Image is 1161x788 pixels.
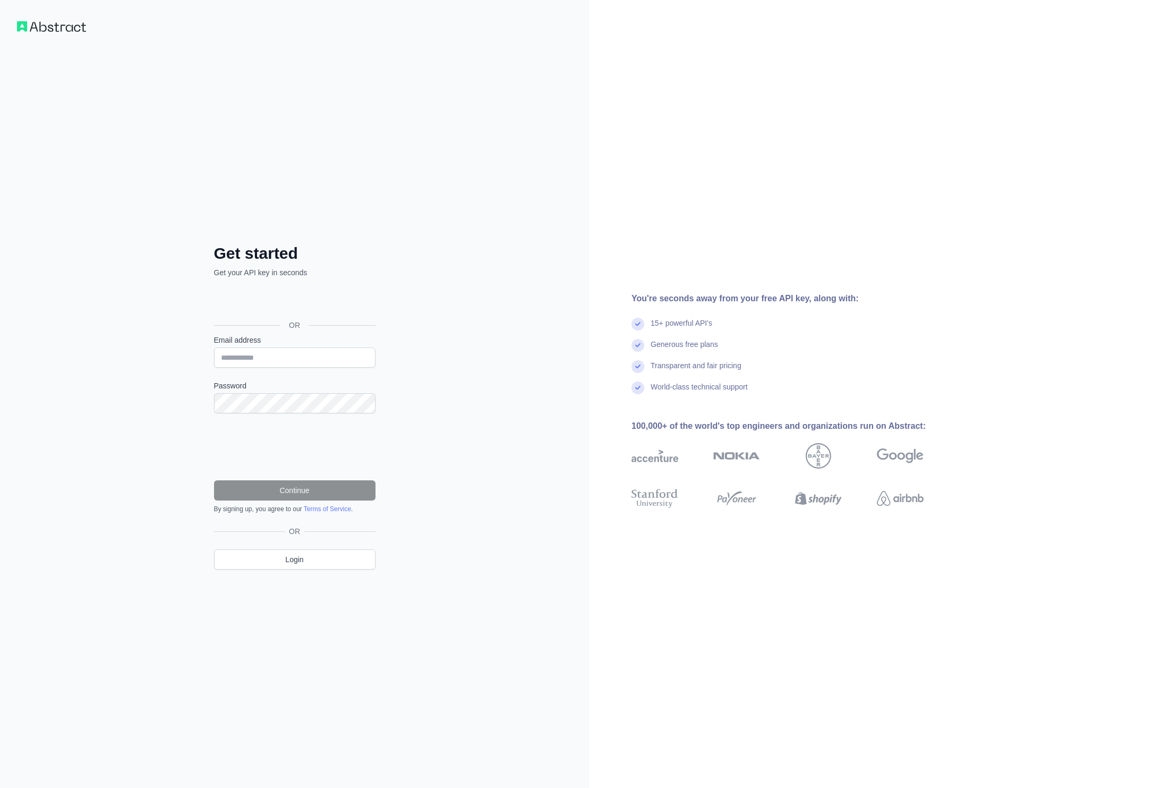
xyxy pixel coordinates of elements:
[631,443,678,469] img: accenture
[209,290,379,313] iframe: Schaltfläche „Über Google anmelden“
[17,21,86,32] img: Workflow
[877,487,924,510] img: airbnb
[806,443,831,469] img: bayer
[877,443,924,469] img: google
[214,244,375,263] h2: Get started
[214,426,375,468] iframe: reCAPTCHA
[631,339,644,352] img: check mark
[631,360,644,373] img: check mark
[285,526,304,537] span: OR
[651,339,718,360] div: Generous free plans
[631,420,958,433] div: 100,000+ of the world's top engineers and organizations run on Abstract:
[214,380,375,391] label: Password
[651,382,748,403] div: World-class technical support
[713,443,760,469] img: nokia
[631,318,644,331] img: check mark
[214,267,375,278] p: Get your API key in seconds
[214,549,375,570] a: Login
[631,382,644,394] img: check mark
[631,292,958,305] div: You're seconds away from your free API key, along with:
[651,318,712,339] div: 15+ powerful API's
[651,360,741,382] div: Transparent and fair pricing
[713,487,760,510] img: payoneer
[214,480,375,501] button: Continue
[631,487,678,510] img: stanford university
[304,505,351,513] a: Terms of Service
[280,320,309,331] span: OR
[214,505,375,513] div: By signing up, you agree to our .
[214,335,375,345] label: Email address
[795,487,842,510] img: shopify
